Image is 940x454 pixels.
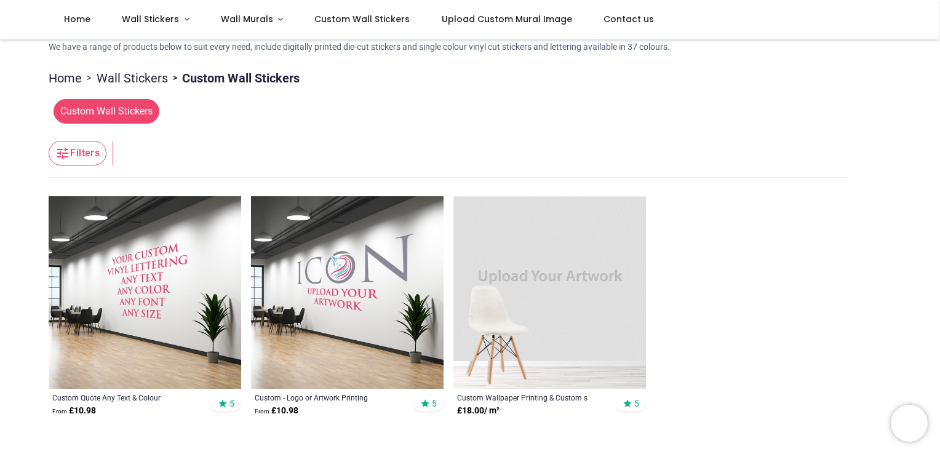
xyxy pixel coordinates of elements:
[603,13,654,25] span: Contact us
[54,99,159,124] span: Custom Wall Stickers
[314,13,410,25] span: Custom Wall Stickers
[891,405,928,442] iframe: Brevo live chat
[221,13,273,25] span: Wall Murals
[453,196,646,389] img: Custom Wallpaper Printing & Custom Wall Murals
[49,196,241,389] img: Custom Wall Sticker Quote Any Text & Colour - Vinyl Lettering
[168,72,182,84] span: >
[52,392,201,402] a: Custom Quote Any Text & Colour
[49,41,891,54] p: We have a range of products below to suit every need, include digitally printed die-cut stickers ...
[255,405,298,417] strong: £ 10.98
[49,70,82,87] a: Home
[49,99,159,124] button: Custom Wall Stickers
[52,405,96,417] strong: £ 10.98
[457,405,500,417] strong: £ 18.00 / m²
[229,398,234,409] span: 5
[442,13,572,25] span: Upload Custom Mural Image
[168,70,300,87] li: Custom Wall Stickers
[251,196,444,389] img: Custom Wall Sticker - Logo or Artwork Printing - Upload your design
[457,392,605,402] a: Custom Wallpaper Printing & Custom s
[97,70,168,87] a: Wall Stickers
[64,13,90,25] span: Home
[49,141,106,165] button: Filters
[82,72,97,84] span: >
[255,392,403,402] a: Custom - Logo or Artwork Printing
[634,398,639,409] span: 5
[255,408,269,415] span: From
[52,408,67,415] span: From
[432,398,437,409] span: 5
[122,13,179,25] span: Wall Stickers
